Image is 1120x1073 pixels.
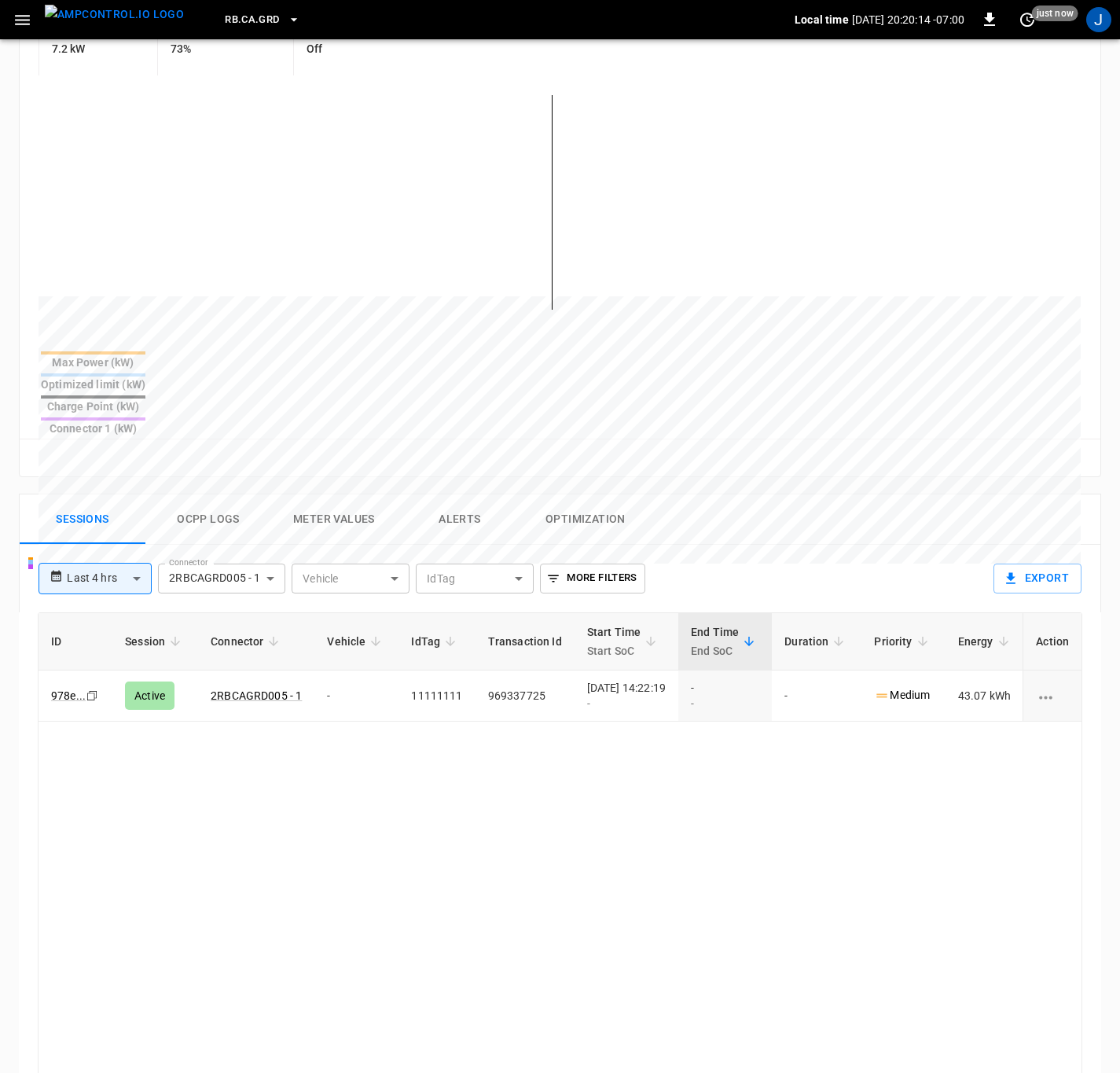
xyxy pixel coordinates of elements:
[691,641,739,660] p: End SoC
[211,632,284,651] span: Connector
[523,494,648,545] button: Optimization
[225,11,279,29] span: RB.CA.GRD
[397,494,523,545] button: Alerts
[958,632,1014,651] span: Energy
[20,494,145,545] button: Sessions
[1036,688,1069,704] div: charging session options
[171,41,243,58] h6: 73%
[1086,7,1111,32] div: profile-icon
[1023,613,1081,671] th: Action
[39,613,112,671] th: ID
[45,5,184,24] img: ampcontrol.io logo
[218,5,306,35] button: RB.CA.GRD
[158,564,285,593] div: 2RBCAGRD005 - 1
[587,641,641,660] p: Start SoC
[691,623,759,660] span: End TimeEnd SoC
[1015,7,1040,32] button: set refresh interval
[540,564,644,593] button: More Filters
[993,564,1081,593] button: Export
[169,557,208,569] label: Connector
[52,41,107,58] h6: 7.2 kW
[587,623,662,660] span: Start TimeStart SoC
[125,632,185,651] span: Session
[1032,6,1078,21] span: just now
[307,41,401,58] h6: Off
[587,623,641,660] div: Start Time
[852,12,964,28] p: [DATE] 20:20:14 -07:00
[784,632,849,651] span: Duration
[691,623,739,660] div: End Time
[795,12,849,28] p: Local time
[327,632,386,651] span: Vehicle
[411,632,461,651] span: IdTag
[67,564,152,593] div: Last 4 hrs
[874,632,932,651] span: Priority
[145,494,271,545] button: Ocpp logs
[476,613,575,671] th: Transaction Id
[271,494,397,545] button: Meter Values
